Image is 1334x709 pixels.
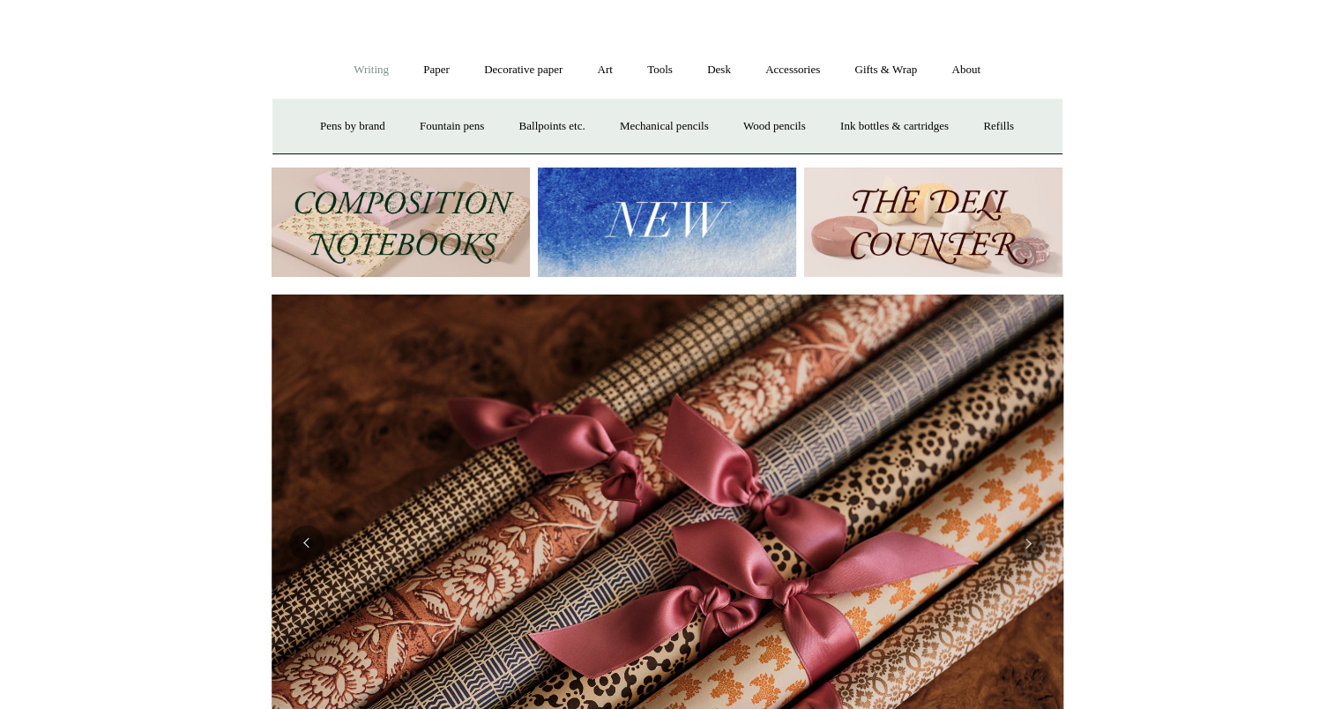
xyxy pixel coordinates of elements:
a: Desk [691,47,747,93]
a: Ink bottles & cartridges [824,103,965,150]
a: Fountain pens [404,103,500,150]
a: Paper [407,47,466,93]
a: Mechanical pencils [604,103,725,150]
a: Ballpoints etc. [503,103,601,150]
a: Decorative paper [468,47,578,93]
a: Wood pencils [727,103,822,150]
a: Pens by brand [304,103,401,150]
img: The Deli Counter [804,168,1062,278]
a: Art [582,47,629,93]
a: About [935,47,996,93]
img: 202302 Composition ledgers.jpg__PID:69722ee6-fa44-49dd-a067-31375e5d54ec [272,168,530,278]
a: Gifts & Wrap [838,47,933,93]
a: Refills [967,103,1030,150]
a: Writing [338,47,405,93]
a: Accessories [749,47,836,93]
img: New.jpg__PID:f73bdf93-380a-4a35-bcfe-7823039498e1 [538,168,796,278]
button: Previous [289,526,324,561]
a: Tools [631,47,689,93]
button: Next [1010,526,1046,561]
